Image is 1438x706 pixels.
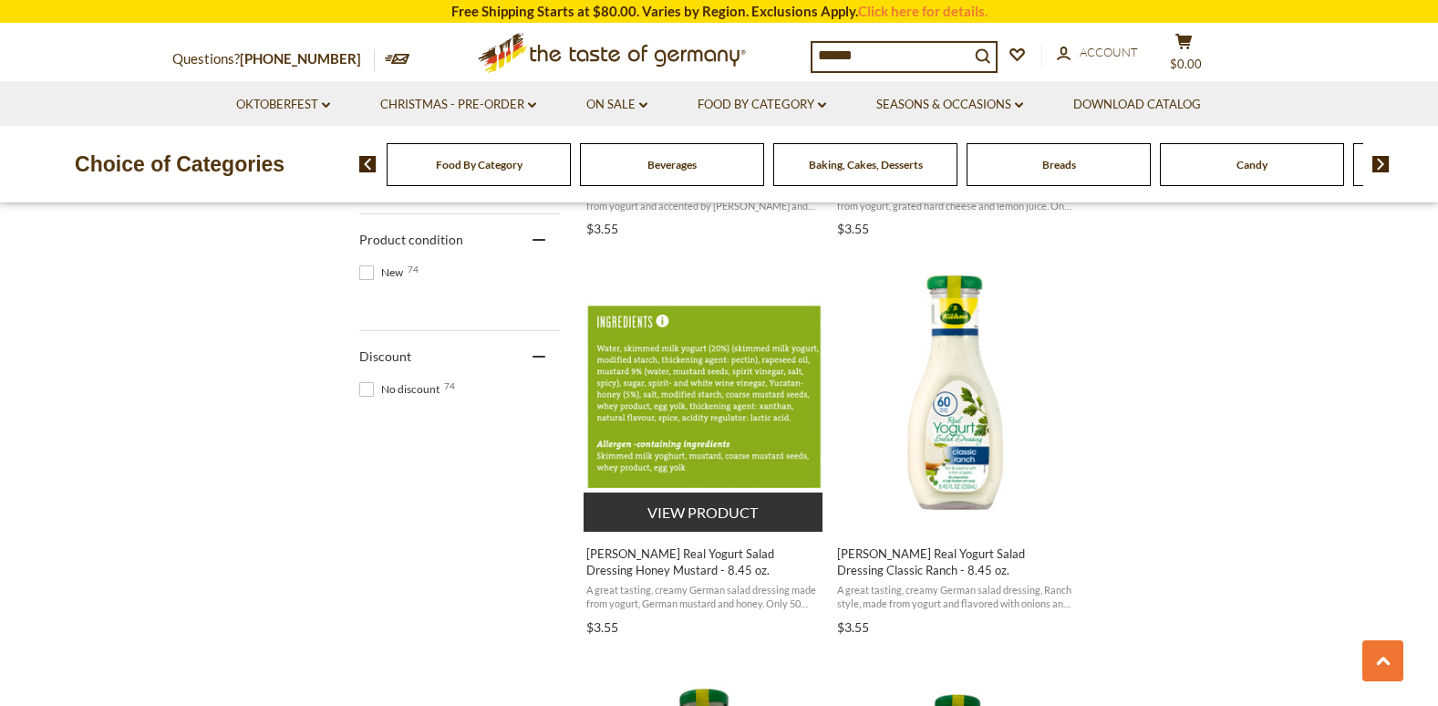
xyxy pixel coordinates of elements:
[647,158,697,171] a: Beverages
[359,156,377,172] img: previous arrow
[809,158,923,171] a: Baking, Cakes, Desserts
[436,158,522,171] a: Food By Category
[837,221,869,236] span: $3.55
[586,619,618,635] span: $3.55
[380,95,536,115] a: Christmas - PRE-ORDER
[698,95,826,115] a: Food By Category
[837,583,1073,611] span: A great tasting, creamy German salad dressing, Ranch style, made from yogurt and flavored with on...
[240,50,361,67] a: [PHONE_NUMBER]
[1080,45,1138,59] span: Account
[359,265,409,281] span: New
[408,265,419,274] span: 74
[1057,43,1138,63] a: Account
[586,221,618,236] span: $3.55
[858,3,988,19] a: Click here for details.
[359,381,445,398] span: No discount
[586,95,647,115] a: On Sale
[359,348,411,364] span: Discount
[837,619,869,635] span: $3.55
[1042,158,1076,171] a: Breads
[1372,156,1390,172] img: next arrow
[236,95,330,115] a: Oktoberfest
[584,493,823,532] button: View product
[586,583,822,611] span: A great tasting, creamy German salad dressing made from yogurt, German mustard and honey. Only 50...
[1236,158,1267,171] a: Candy
[1170,57,1202,71] span: $0.00
[172,47,375,71] p: Questions?
[444,381,455,390] span: 74
[837,545,1073,578] span: [PERSON_NAME] Real Yogurt Salad Dressing Classic Ranch - 8.45 oz.
[584,258,825,641] a: Kuehne Real Yogurt Salad Dressing Honey Mustard - 8.45 oz.
[1073,95,1201,115] a: Download Catalog
[586,545,822,578] span: [PERSON_NAME] Real Yogurt Salad Dressing Honey Mustard - 8.45 oz.
[1157,33,1212,78] button: $0.00
[359,232,463,247] span: Product condition
[876,95,1023,115] a: Seasons & Occasions
[834,258,1076,641] a: Kuehne Real Yogurt Salad Dressing Classic Ranch - 8.45 oz.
